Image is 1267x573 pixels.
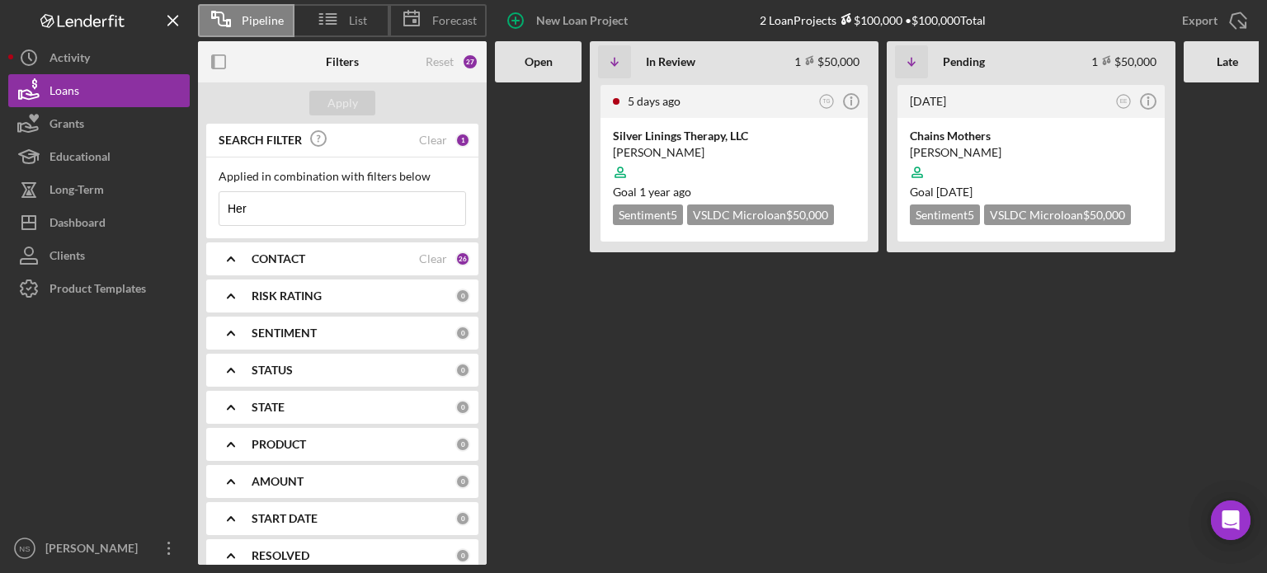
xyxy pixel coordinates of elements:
[628,94,681,108] time: 2025-08-27 19:35
[252,364,293,377] b: STATUS
[426,55,454,68] div: Reset
[613,144,855,161] div: [PERSON_NAME]
[49,173,104,210] div: Long-Term
[1217,55,1238,68] b: Late
[1113,91,1135,113] button: EE
[910,204,980,225] div: Sentiment 5
[455,548,470,563] div: 0
[252,475,304,488] b: AMOUNT
[455,133,470,148] div: 1
[252,401,285,414] b: STATE
[8,41,190,74] button: Activity
[536,4,628,37] div: New Loan Project
[455,326,470,341] div: 0
[943,55,985,68] b: Pending
[525,55,553,68] b: Open
[8,107,190,140] button: Grants
[252,289,322,303] b: RISK RATING
[794,54,860,68] div: 1 $50,000
[49,140,111,177] div: Educational
[419,252,447,265] div: Clear
[455,251,470,266] div: 26
[1182,4,1218,37] div: Export
[910,94,946,108] time: 2025-06-27 19:37
[910,185,973,199] span: Goal
[598,82,870,244] a: 5 days agoTGSilver Linings Therapy, LLC[PERSON_NAME]Goal 1 year agoSentiment5VSLDC Microloan$50,000
[419,134,447,147] div: Clear
[1211,500,1251,540] div: Open Intercom Messenger
[760,13,986,27] div: 2 Loan Projects • $100,000 Total
[836,13,902,27] div: $100,000
[49,74,79,111] div: Loans
[455,474,470,489] div: 0
[613,204,683,225] div: Sentiment 5
[910,144,1152,161] div: [PERSON_NAME]
[910,128,1152,144] div: Chains Mothers
[613,128,855,144] div: Silver Linings Therapy, LLC
[646,55,695,68] b: In Review
[823,98,831,104] text: TG
[816,91,838,113] button: TG
[8,140,190,173] button: Educational
[49,107,84,144] div: Grants
[8,206,190,239] button: Dashboard
[8,239,190,272] button: Clients
[455,400,470,415] div: 0
[895,82,1167,244] a: [DATE]EEChains Mothers[PERSON_NAME]Goal [DATE]Sentiment5VSLDC Microloan$50,000
[639,185,691,199] time: 06/17/2024
[41,532,148,569] div: [PERSON_NAME]
[49,272,146,309] div: Product Templates
[252,438,306,451] b: PRODUCT
[455,511,470,526] div: 0
[455,437,470,452] div: 0
[49,41,90,78] div: Activity
[49,206,106,243] div: Dashboard
[462,54,478,70] div: 27
[326,55,359,68] b: Filters
[19,544,30,553] text: NS
[984,204,1131,225] div: VSLDC Microloan $50,000
[455,363,470,378] div: 0
[252,252,305,265] b: CONTACT
[219,134,302,147] b: SEARCH FILTER
[8,74,190,107] button: Loans
[252,326,317,340] b: SENTIMENT
[1166,4,1259,37] button: Export
[455,289,470,303] div: 0
[1091,54,1156,68] div: 1 $50,000
[242,14,284,27] span: Pipeline
[349,14,367,27] span: List
[49,239,85,276] div: Clients
[495,4,644,37] button: New Loan Project
[252,512,318,525] b: START DATE
[252,549,309,562] b: RESOLVED
[687,204,834,225] div: VSLDC Microloan $50,000
[8,272,190,305] button: Product Templates
[432,14,477,27] span: Forecast
[1120,98,1128,104] text: EE
[327,91,358,115] div: Apply
[613,185,691,199] span: Goal
[8,173,190,206] button: Long-Term
[219,170,466,183] div: Applied in combination with filters below
[309,91,375,115] button: Apply
[936,185,973,199] time: 05/25/2025
[8,532,190,565] button: NS[PERSON_NAME]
